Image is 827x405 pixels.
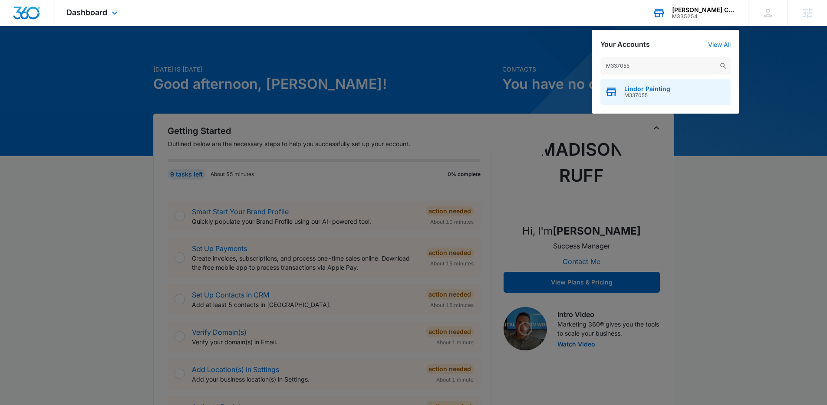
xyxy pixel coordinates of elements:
h2: Your Accounts [600,40,650,49]
span: Dashboard [66,8,107,17]
div: account name [672,7,735,13]
span: M337055 [624,92,670,98]
button: Lindor PaintingM337055 [600,79,731,105]
input: Search Accounts [600,57,731,75]
span: Lindor Painting [624,85,670,92]
a: View All [708,41,731,48]
div: account id [672,13,735,20]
